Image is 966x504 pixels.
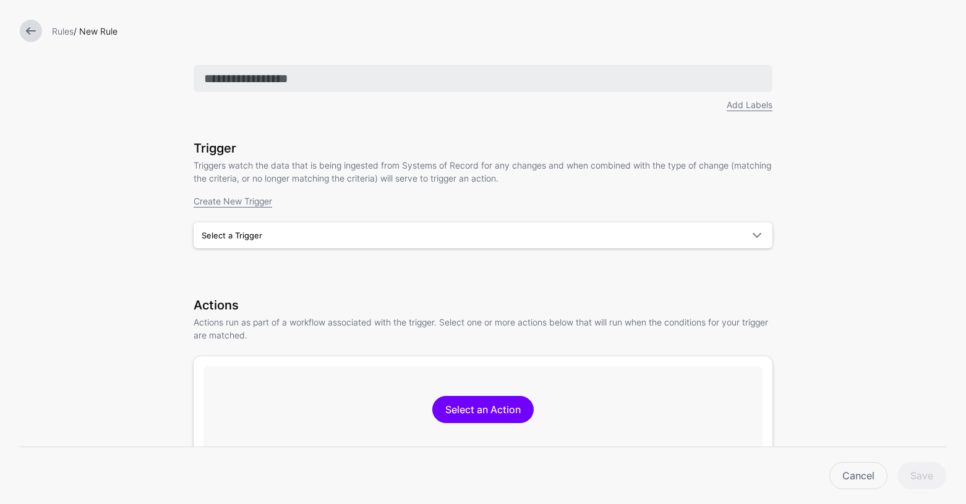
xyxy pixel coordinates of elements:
[194,159,772,185] p: Triggers watch the data that is being ingested from Systems of Record for any changes and when co...
[829,462,887,489] a: Cancel
[194,196,272,206] a: Create New Trigger
[202,230,262,240] span: Select a Trigger
[194,298,772,313] h3: Actions
[47,25,951,38] div: / New Rule
[432,396,534,423] a: Select an Action
[194,316,772,342] p: Actions run as part of a workflow associated with the trigger. Select one or more actions below t...
[727,99,772,110] a: Add Labels
[52,26,74,36] a: Rules
[194,141,772,156] h3: Trigger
